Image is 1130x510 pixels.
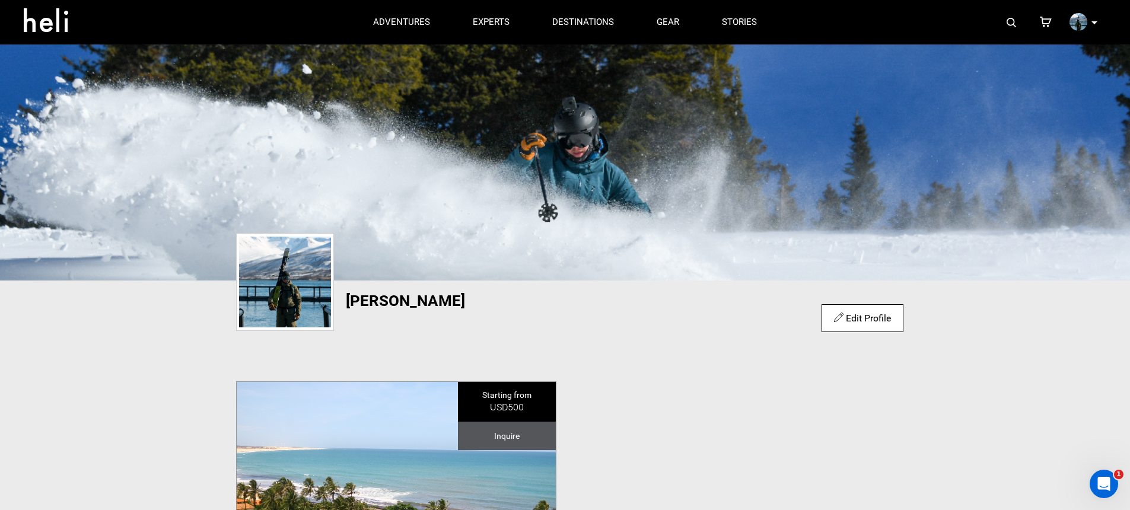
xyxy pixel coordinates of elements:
[239,237,331,327] img: profile_pic_8ca20cdc9a6f1675d636b7bd7df69e38.png
[552,16,614,28] p: destinations
[1069,13,1087,31] img: profile_pic_8ca20cdc9a6f1675d636b7bd7df69e38.png
[1090,470,1118,498] iframe: Intercom live chat
[1114,470,1123,479] span: 1
[346,292,678,309] h1: [PERSON_NAME]
[834,313,890,324] a: Edit Profile
[1007,18,1016,27] img: search-bar-icon.svg
[473,16,510,28] p: experts
[373,16,430,28] p: adventures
